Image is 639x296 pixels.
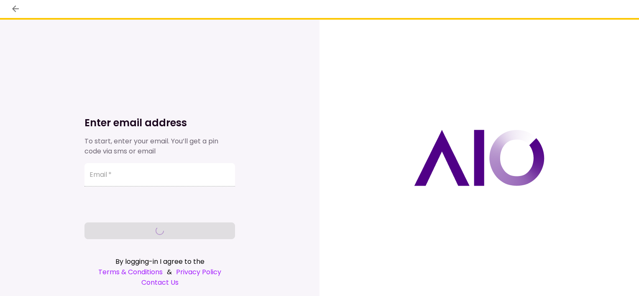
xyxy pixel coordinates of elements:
[414,130,544,186] img: AIO logo
[176,267,221,277] a: Privacy Policy
[98,267,163,277] a: Terms & Conditions
[84,267,235,277] div: &
[84,116,235,130] h1: Enter email address
[84,256,235,267] div: By logging-in I agree to the
[84,136,235,156] div: To start, enter your email. You’ll get a pin code via sms or email
[84,277,235,288] a: Contact Us
[8,2,23,16] button: back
